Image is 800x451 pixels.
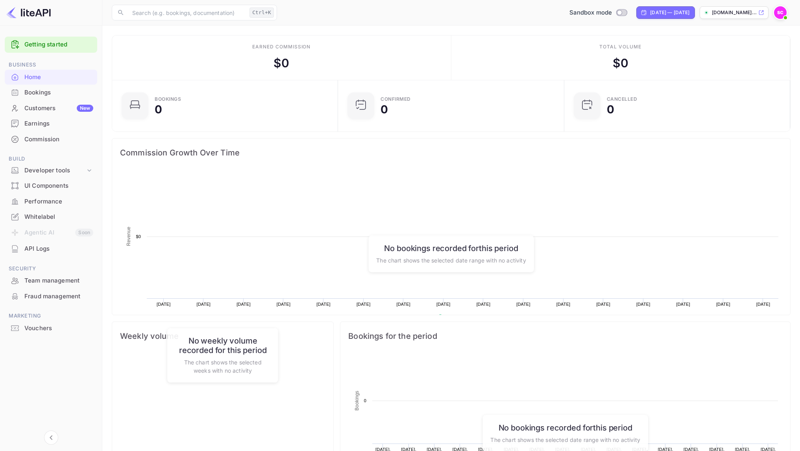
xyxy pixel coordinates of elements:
[24,197,93,206] div: Performance
[5,178,97,193] a: UI Components
[24,292,93,301] div: Fraud management
[5,101,97,115] a: CustomersNew
[24,166,85,175] div: Developer tools
[756,302,770,307] text: [DATE]
[249,7,274,18] div: Ctrl+K
[5,61,97,69] span: Business
[273,54,289,72] div: $ 0
[316,302,331,307] text: [DATE]
[155,104,162,115] div: 0
[477,302,491,307] text: [DATE]
[5,194,97,209] a: Performance
[5,321,97,336] div: Vouchers
[24,213,93,222] div: Whitelabel
[5,164,97,177] div: Developer tools
[24,88,93,97] div: Bookings
[381,104,388,115] div: 0
[5,116,97,131] a: Earnings
[126,227,131,246] text: Revenue
[5,132,97,146] a: Commission
[5,85,97,100] a: Bookings
[277,302,291,307] text: [DATE]
[120,330,325,342] span: Weekly volume
[566,8,630,17] div: Switch to Production mode
[613,54,628,72] div: $ 0
[516,302,530,307] text: [DATE]
[5,289,97,304] div: Fraud management
[197,302,211,307] text: [DATE]
[5,132,97,147] div: Commission
[381,97,411,102] div: Confirmed
[157,302,171,307] text: [DATE]
[650,9,689,16] div: [DATE] — [DATE]
[5,241,97,256] a: API Logs
[24,119,93,128] div: Earnings
[77,105,93,112] div: New
[712,9,757,16] p: [DOMAIN_NAME]...
[127,5,246,20] input: Search (e.g. bookings, documentation)
[5,264,97,273] span: Security
[636,6,695,19] div: Click to change the date range period
[5,70,97,84] a: Home
[676,302,691,307] text: [DATE]
[5,37,97,53] div: Getting started
[5,101,97,116] div: CustomersNew
[396,302,410,307] text: [DATE]
[5,155,97,163] span: Build
[716,302,730,307] text: [DATE]
[556,302,571,307] text: [DATE]
[24,324,93,333] div: Vouchers
[120,146,782,159] span: Commission Growth Over Time
[5,70,97,85] div: Home
[596,302,610,307] text: [DATE]
[6,6,51,19] img: LiteAPI logo
[155,97,181,102] div: Bookings
[5,289,97,303] a: Fraud management
[5,273,97,288] a: Team management
[636,302,650,307] text: [DATE]
[490,423,640,432] h6: No bookings recorded for this period
[348,330,782,342] span: Bookings for the period
[24,104,93,113] div: Customers
[357,302,371,307] text: [DATE]
[176,358,270,375] p: The chart shows the selected weeks with no activity
[490,435,640,444] p: The chart shows the selected date range with no activity
[569,8,612,17] span: Sandbox mode
[5,312,97,320] span: Marketing
[445,314,466,320] text: Revenue
[136,234,141,239] text: $0
[774,6,787,19] img: Solomon Chika
[364,398,366,403] text: 0
[607,97,637,102] div: CANCELLED
[24,244,93,253] div: API Logs
[252,43,310,50] div: Earned commission
[24,181,93,190] div: UI Components
[176,336,270,355] h6: No weekly volume recorded for this period
[24,40,93,49] a: Getting started
[5,209,97,224] a: Whitelabel
[376,256,526,264] p: The chart shows the selected date range with no activity
[599,43,641,50] div: Total volume
[5,321,97,335] a: Vouchers
[44,431,58,445] button: Collapse navigation
[5,178,97,194] div: UI Components
[607,104,614,115] div: 0
[436,302,451,307] text: [DATE]
[5,209,97,225] div: Whitelabel
[355,391,360,411] text: Bookings
[376,243,526,253] h6: No bookings recorded for this period
[24,135,93,144] div: Commission
[24,276,93,285] div: Team management
[5,194,97,209] div: Performance
[236,302,251,307] text: [DATE]
[24,73,93,82] div: Home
